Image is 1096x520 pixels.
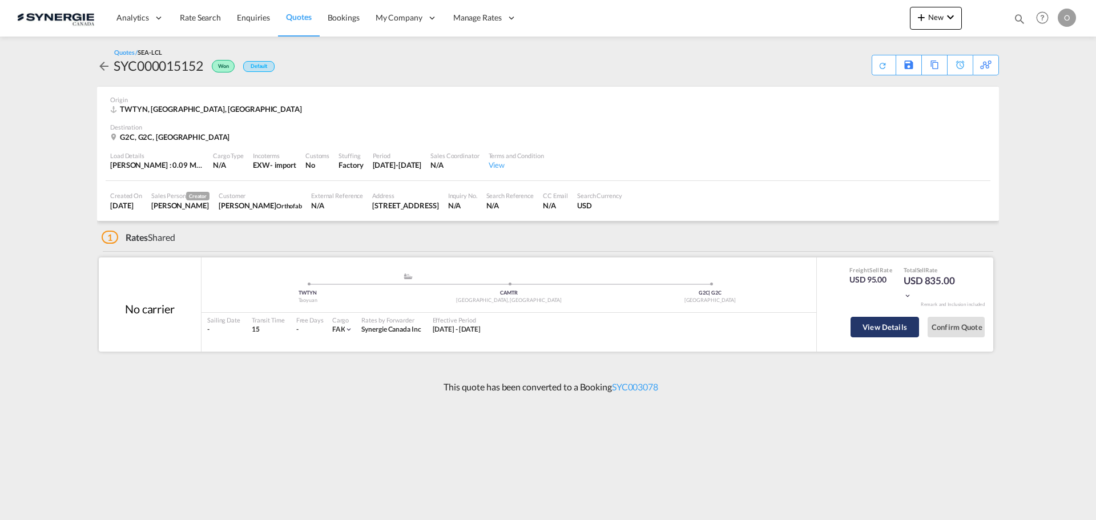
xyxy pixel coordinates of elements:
div: Cargo [332,316,353,324]
div: Total Rate [904,266,961,274]
div: Cargo Type [213,151,244,160]
div: USD 95.00 [849,274,892,285]
span: 1 [102,231,118,244]
div: Taoyuan [207,297,408,304]
button: View Details [851,317,919,337]
span: G2C [699,289,711,296]
div: View [489,160,544,170]
div: Maurice Lecuyer [219,200,302,211]
div: - import [270,160,296,170]
div: N/A [486,200,534,211]
div: N/A [430,160,479,170]
a: SYC003078 [612,381,658,392]
md-icon: icon-chevron-down [904,292,912,300]
md-icon: icon-arrow-left [97,59,111,73]
div: No carrier [125,301,175,317]
div: No [305,160,329,170]
div: Effective Period [433,316,481,324]
span: Sell [869,267,879,273]
span: Quotes [286,12,311,22]
div: Stuffing [339,151,363,160]
div: Period [373,151,422,160]
span: Won [218,63,232,74]
div: Won [203,57,237,75]
button: icon-plus 400-fgNewicon-chevron-down [910,7,962,30]
div: TWTYN [207,289,408,297]
div: USD 835.00 [904,274,961,301]
div: Free Days [296,316,324,324]
div: SYC000015152 [114,57,203,75]
div: icon-magnify [1013,13,1026,30]
div: Help [1033,8,1058,29]
span: New [914,13,957,22]
div: Origin [110,95,986,104]
div: Freight Rate [849,266,892,274]
div: Search Currency [577,191,622,200]
div: Destination [110,123,986,131]
md-icon: icon-chevron-down [944,10,957,24]
div: External Reference [311,191,363,200]
div: Rates by Forwarder [361,316,421,324]
div: G2C, G2C, Canada [110,132,232,142]
md-icon: icon-refresh [878,61,888,70]
div: CAMTR [408,289,609,297]
div: 14 Oct 2025 [373,160,422,170]
span: G2C [711,289,722,296]
md-icon: icon-plus 400-fg [914,10,928,24]
span: | [708,289,710,296]
span: FAK [332,325,345,333]
div: [GEOGRAPHIC_DATA] [610,297,811,304]
div: Address [372,191,438,200]
div: Adriana Groposila [151,200,209,211]
div: [GEOGRAPHIC_DATA], [GEOGRAPHIC_DATA] [408,297,609,304]
div: Incoterms [253,151,296,160]
div: N/A [543,200,568,211]
div: Search Reference [486,191,534,200]
span: Bookings [328,13,360,22]
span: Rates [126,232,148,243]
md-icon: assets/icons/custom/ship-fill.svg [401,273,415,279]
div: [PERSON_NAME] : 0.09 MT | Volumetric Wt : 0.64 CBM | Chargeable Wt : 0.64 W/M [110,160,204,170]
div: 30 Sep 2025 - 14 Oct 2025 [433,325,481,334]
span: Enquiries [237,13,270,22]
div: Shared [102,231,175,244]
div: N/A [213,160,244,170]
div: Factory Stuffing [339,160,363,170]
div: Sales Coordinator [430,151,479,160]
div: 2160 Rue de Celles Québec QC G2C 1X8 Canada [372,200,438,211]
button: Confirm Quote [928,317,985,337]
div: Save As Template [896,55,921,75]
span: TWTYN, [GEOGRAPHIC_DATA], [GEOGRAPHIC_DATA] [120,104,302,114]
span: Help [1033,8,1052,27]
div: icon-arrow-left [97,57,114,75]
div: Sailing Date [207,316,240,324]
div: Synergie Canada Inc [361,325,421,334]
div: Quotes /SEA-LCL [114,48,162,57]
div: Created On [110,191,142,200]
span: Sell [917,267,926,273]
div: CC Email [543,191,568,200]
div: Terms and Condition [489,151,544,160]
span: [DATE] - [DATE] [433,325,481,333]
md-icon: icon-magnify [1013,13,1026,25]
div: - [207,325,240,334]
div: Remark and Inclusion included [912,301,993,308]
div: Default [243,61,275,72]
img: 1f56c880d42311ef80fc7dca854c8e59.png [17,5,94,31]
span: My Company [376,12,422,23]
div: Customer [219,191,302,200]
div: - [296,325,299,334]
div: N/A [448,200,477,211]
div: Transit Time [252,316,285,324]
p: This quote has been converted to a Booking [438,381,658,393]
div: Sales Person [151,191,209,200]
md-icon: icon-chevron-down [345,325,353,333]
div: 30 Sep 2025 [110,200,142,211]
div: O [1058,9,1076,27]
span: Creator [186,192,209,200]
div: EXW [253,160,270,170]
div: Quote PDF is not available at this time [878,55,890,70]
div: Load Details [110,151,204,160]
div: Customs [305,151,329,160]
div: N/A [311,200,363,211]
